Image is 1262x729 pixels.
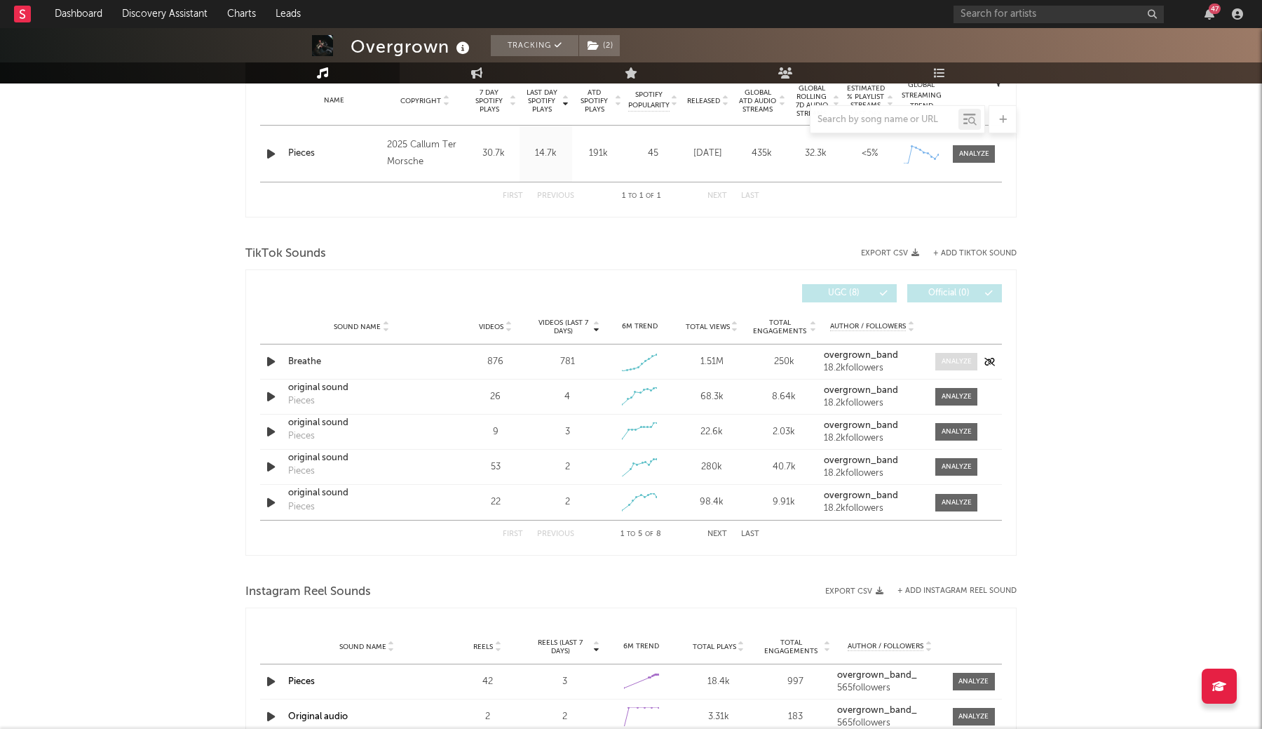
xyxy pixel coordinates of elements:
div: 2025 Callum Ter Morsche [387,137,463,170]
button: Previous [537,192,574,200]
span: Last Day Spotify Plays [523,88,560,114]
button: Export CSV [861,249,919,258]
span: Official ( 0 ) [916,289,981,297]
strong: overgrown_band [824,491,898,500]
span: Total Plays [693,643,736,651]
a: original sound [288,416,435,430]
button: First [503,530,523,538]
div: 2 [452,710,522,724]
div: 435k [738,147,785,161]
div: 30.7k [470,147,516,161]
div: 876 [463,355,528,369]
a: overgrown_band [824,421,921,431]
div: [DATE] [684,147,731,161]
div: 18.2k followers [824,399,921,408]
div: 183 [761,710,831,724]
button: Previous [537,530,574,538]
button: Export CSV [825,587,883,596]
strong: overgrown_band [824,351,898,360]
a: overgrown_band [824,491,921,501]
span: Videos [479,323,503,331]
span: Instagram Reel Sounds [245,584,371,601]
span: Released [687,97,720,105]
button: + Add TikTok Sound [933,250,1017,258]
div: 6M Trend [606,641,677,652]
div: 565 followers [837,683,942,693]
input: Search for artists [954,6,1164,23]
button: 47 [1205,8,1214,20]
div: 997 [761,675,831,689]
span: Total Views [686,323,730,331]
div: 18.4k [684,675,754,689]
span: UGC ( 8 ) [811,289,876,297]
div: 18.2k followers [824,434,921,443]
span: to [627,531,635,537]
div: 1 5 8 [602,526,679,543]
span: Videos (last 7 days) [535,319,592,335]
button: Tracking [491,35,578,56]
div: 2 [565,460,570,474]
strong: overgrown_band_ [837,671,917,680]
span: Global ATD Audio Streams [738,88,777,114]
div: 26 [463,390,528,404]
div: 40.7k [752,460,817,474]
div: 22.6k [679,425,745,439]
span: Reels [473,643,493,651]
div: 22 [463,495,528,509]
div: 45 [628,147,677,161]
div: 3.31k [684,710,754,724]
div: Pieces [288,429,315,443]
div: Breathe [288,355,435,369]
div: 781 [560,355,575,369]
span: Copyright [400,97,441,105]
button: Official(0) [907,284,1002,302]
div: 14.7k [523,147,569,161]
span: Global Rolling 7D Audio Streams [792,84,831,118]
div: 3 [529,675,599,689]
div: original sound [288,451,435,465]
div: 18.2k followers [824,363,921,373]
div: 2 [529,710,599,724]
a: overgrown_band_ [837,706,942,716]
a: Original audio [288,712,348,721]
div: Name [288,95,380,106]
span: TikTok Sounds [245,246,326,262]
div: Pieces [288,394,315,408]
strong: overgrown_band [824,421,898,430]
div: 9.91k [752,495,817,509]
span: of [646,193,654,199]
div: Pieces [288,147,380,161]
a: overgrown_band [824,456,921,466]
div: 2.03k [752,425,817,439]
button: Last [741,530,759,538]
span: Reels (last 7 days) [529,638,591,655]
button: Next [707,530,727,538]
div: 18.2k followers [824,504,921,514]
div: 2 [565,495,570,509]
a: Pieces [288,677,315,686]
div: 1 1 1 [602,188,679,205]
strong: overgrown_band [824,456,898,465]
span: to [628,193,637,199]
div: 8.64k [752,390,817,404]
span: 7 Day Spotify Plays [470,88,508,114]
div: 4 [564,390,570,404]
div: Overgrown [351,35,473,58]
span: Total Engagements [761,638,822,655]
span: Author / Followers [848,642,923,651]
a: overgrown_band [824,351,921,361]
div: 18.2k followers [824,469,921,479]
button: Last [741,192,759,200]
div: <5% [846,147,893,161]
div: 191k [576,147,621,161]
div: 6M Trend [607,321,672,332]
a: original sound [288,486,435,500]
button: UGC(8) [802,284,897,302]
a: overgrown_band [824,386,921,396]
strong: overgrown_band_ [837,706,917,715]
div: + Add Instagram Reel Sound [883,587,1017,595]
div: 565 followers [837,718,942,728]
div: 9 [463,425,528,439]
